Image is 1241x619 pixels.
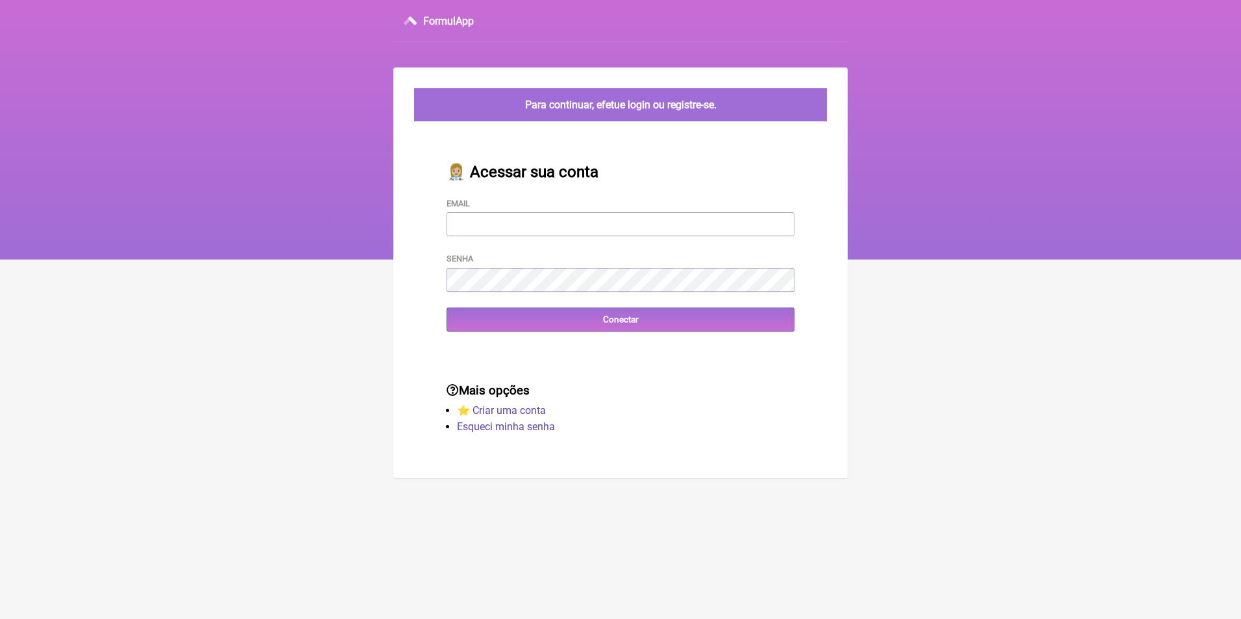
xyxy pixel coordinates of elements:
div: Para continuar, efetue login ou registre-se. [414,88,827,121]
h2: 👩🏼‍⚕️ Acessar sua conta [447,163,794,181]
label: Senha [447,254,473,263]
a: Esqueci minha senha [457,420,555,433]
label: Email [447,199,470,208]
input: Conectar [447,308,794,332]
h3: Mais opções [447,383,794,398]
h3: FormulApp [423,15,474,27]
a: ⭐️ Criar uma conta [457,404,546,417]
